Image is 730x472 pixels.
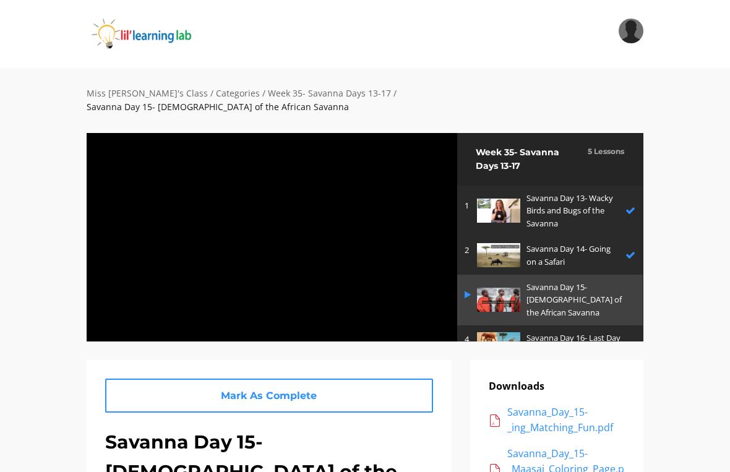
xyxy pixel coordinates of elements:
[489,405,625,436] a: Savanna_Day_15-_ing_Matching_Fun.pdf
[477,199,520,223] img: 70fc1ec8-5cc4-45a4-b201-dcc9bce2eaa8.jpg
[477,332,520,356] img: b7idChetSY6R4VFms0G0_513754A5-E8A2-4592-AFC8-D85F37595EF5.jpeg
[526,281,629,319] p: Savanna Day 15- [DEMOGRAPHIC_DATA] of the African Savanna
[526,242,619,268] p: Savanna Day 14- Going on a Safari
[268,87,391,99] a: Week 35- Savanna Days 13-17
[457,325,643,364] a: 4 Savanna Day 16- Last Day of the Savanna Habitat
[216,87,260,99] a: Categories
[262,87,265,100] div: /
[465,199,471,212] p: 1
[588,145,624,157] h3: 5 Lessons
[210,87,213,100] div: /
[465,244,471,257] p: 2
[105,379,433,413] a: Mark As Complete
[489,379,625,395] p: Downloads
[87,87,208,99] a: Miss [PERSON_NAME]'s Class
[507,405,625,436] div: Savanna_Day_15-_ing_Matching_Fun.pdf
[457,275,643,325] a: Savanna Day 15- [DEMOGRAPHIC_DATA] of the African Savanna
[477,243,520,267] img: JEvpaEAQtqOLMQD2gN2A_821400F8-D182-47F7-9E39-FEA7731746A6.jpeg
[489,414,501,427] img: acrobat.png
[87,100,349,114] div: Savanna Day 15- [DEMOGRAPHIC_DATA] of the African Savanna
[526,332,629,358] p: Savanna Day 16- Last Day of the Savanna Habitat
[457,186,643,236] a: 1 Savanna Day 13- Wacky Birds and Bugs of the Savanna
[619,19,643,43] img: 7d0b3d1d4d883f76e30714d3632abb93
[477,288,520,312] img: 4dWkteNqSrGSPWf6YkdO_1537D4E2-A48E-4275-990F-089B4A912175.jpeg
[393,87,397,100] div: /
[476,145,582,173] h2: Week 35- Savanna Days 13-17
[465,333,471,346] p: 4
[457,236,643,275] a: 2 Savanna Day 14- Going on a Safari
[526,192,619,230] p: Savanna Day 13- Wacky Birds and Bugs of the Savanna
[87,19,228,49] img: iJObvVIsTmeLBah9dr2P_logo_360x80.png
